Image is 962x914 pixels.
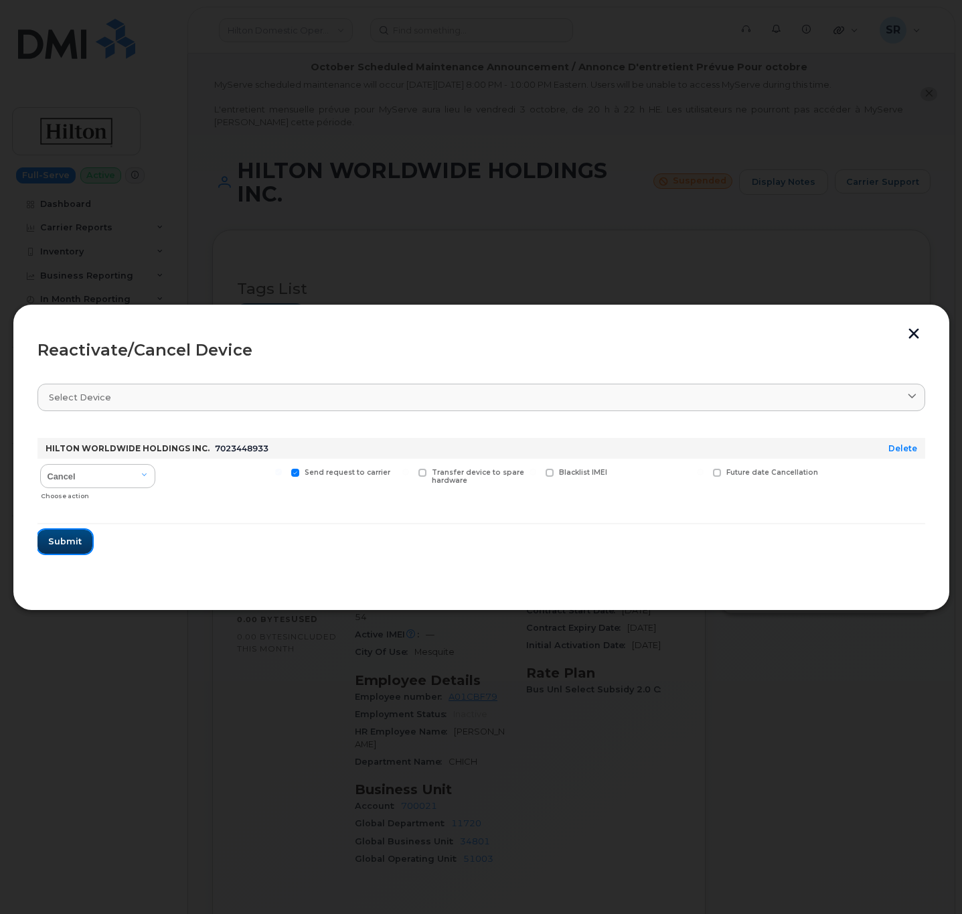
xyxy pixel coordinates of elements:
span: Future date Cancellation [726,468,818,477]
input: Send request to carrier [275,469,282,475]
input: Blacklist IMEI [530,469,536,475]
a: Delete [888,443,917,453]
div: Reactivate/Cancel Device [37,342,925,358]
span: Send request to carrier [305,468,390,477]
strong: HILTON WORLDWIDE HOLDINGS INC. [46,443,210,453]
span: 7023448933 [215,443,268,453]
iframe: Messenger Launcher [904,856,952,904]
input: Future date Cancellation [697,469,704,475]
input: Transfer device to spare hardware [402,469,409,475]
span: Transfer device to spare hardware [432,468,524,485]
span: Blacklist IMEI [559,468,607,477]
